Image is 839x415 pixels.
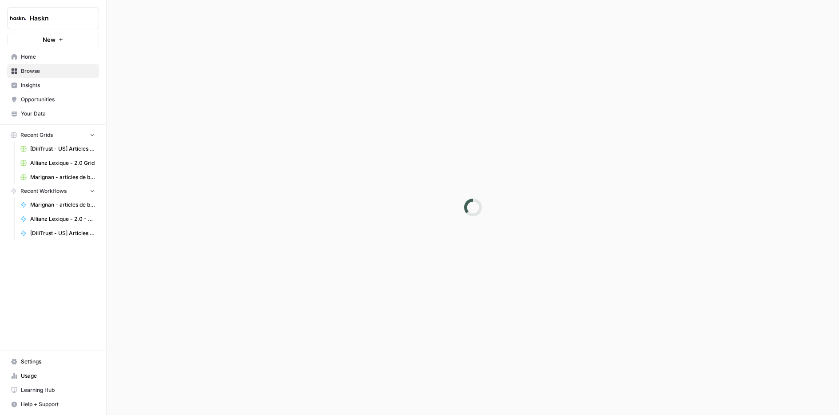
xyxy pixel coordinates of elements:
[7,78,99,92] a: Insights
[7,397,99,411] button: Help + Support
[10,10,26,26] img: Haskn Logo
[7,184,99,198] button: Recent Workflows
[21,96,95,104] span: Opportunities
[21,110,95,118] span: Your Data
[30,229,95,237] span: [DiliTrust - US] Articles de blog 700-1000 mots
[7,128,99,142] button: Recent Grids
[16,212,99,226] a: Allianz Lexique - 2.0 - Emprunteur - août 2025
[16,198,99,212] a: Marignan - articles de blog
[21,53,95,61] span: Home
[7,107,99,121] a: Your Data
[7,64,99,78] a: Browse
[16,156,99,170] a: Allianz Lexique - 2.0 Grid
[30,173,95,181] span: Marignan - articles de blog Grid
[30,14,84,23] span: Haskn
[7,383,99,397] a: Learning Hub
[43,35,56,44] span: New
[21,67,95,75] span: Browse
[30,145,95,153] span: [DiliTrust - US] Articles de blog 700-1000 mots Grid
[30,159,95,167] span: Allianz Lexique - 2.0 Grid
[7,355,99,369] a: Settings
[7,92,99,107] a: Opportunities
[7,33,99,46] button: New
[20,187,67,195] span: Recent Workflows
[20,131,53,139] span: Recent Grids
[21,372,95,380] span: Usage
[21,386,95,394] span: Learning Hub
[7,369,99,383] a: Usage
[21,358,95,366] span: Settings
[7,7,99,29] button: Workspace: Haskn
[21,400,95,408] span: Help + Support
[30,215,95,223] span: Allianz Lexique - 2.0 - Emprunteur - août 2025
[21,81,95,89] span: Insights
[30,201,95,209] span: Marignan - articles de blog
[16,226,99,240] a: [DiliTrust - US] Articles de blog 700-1000 mots
[16,142,99,156] a: [DiliTrust - US] Articles de blog 700-1000 mots Grid
[16,170,99,184] a: Marignan - articles de blog Grid
[7,50,99,64] a: Home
